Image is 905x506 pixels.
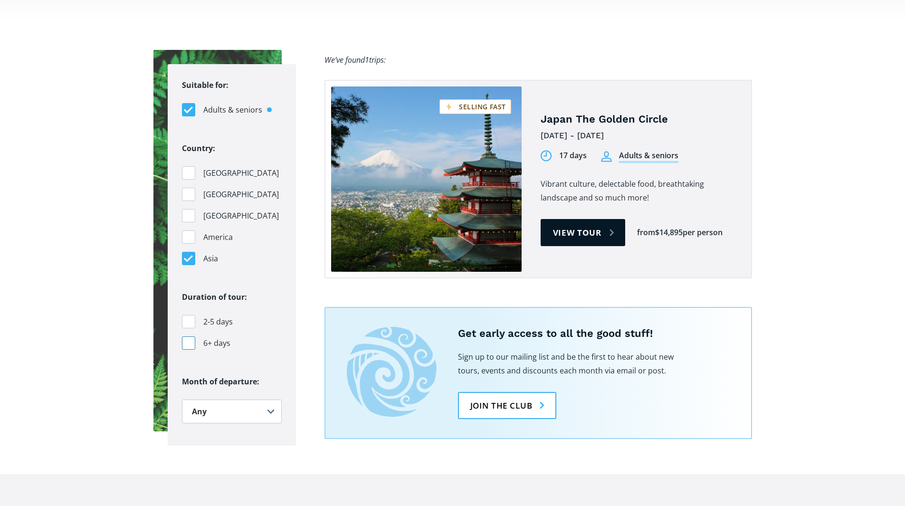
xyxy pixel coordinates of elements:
[324,53,386,67] div: We’ve found trips:
[203,315,233,328] span: 2-5 days
[203,337,230,350] span: 6+ days
[182,142,215,155] legend: Country:
[458,327,730,341] h5: Get early access to all the good stuff!
[203,104,262,116] span: Adults & seniors
[203,188,279,201] span: [GEOGRAPHIC_DATA]
[655,227,683,238] div: $14,895
[541,219,626,246] a: View tour
[182,290,247,304] legend: Duration of tour:
[458,350,676,378] p: Sign up to our mailing list and be the first to hear about new tours, events and discounts each m...
[203,231,233,244] span: America
[541,113,737,126] h4: Japan The Golden Circle
[637,227,655,238] div: from
[182,78,229,92] legend: Suitable for:
[168,64,296,446] form: Filters
[203,167,279,180] span: [GEOGRAPHIC_DATA]
[541,177,737,205] p: Vibrant culture, delectable food, breathtaking landscape and so much more!
[182,375,282,389] legend: Month of departure:
[203,252,218,265] span: Asia
[559,150,568,161] div: 17
[683,227,723,238] div: per person
[570,150,587,161] div: days
[619,150,678,163] div: Adults & seniors
[203,210,279,222] span: [GEOGRAPHIC_DATA]
[365,55,369,65] span: 1
[541,128,737,143] div: [DATE] - [DATE]
[458,392,556,419] a: Join the club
